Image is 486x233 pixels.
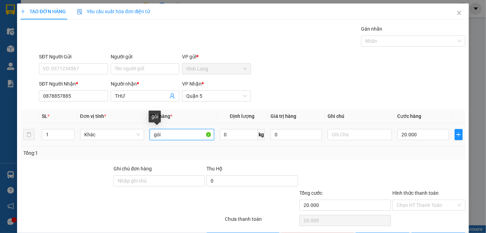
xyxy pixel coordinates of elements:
span: Thu Hộ [206,166,222,171]
th: Ghi chú [325,110,395,123]
button: delete [23,129,34,140]
span: kg [258,129,265,140]
span: plus [455,132,463,137]
span: Yêu cầu xuất hóa đơn điện tử [77,9,150,14]
div: 0792166851 [45,23,101,32]
input: VD: Bàn, Ghế [150,129,214,140]
button: plus [455,129,463,140]
input: Ghi chú đơn hàng [113,175,205,186]
span: Khác [84,129,140,140]
span: Vĩnh Long [186,64,246,74]
div: Người gửi [111,53,179,61]
span: SL [42,113,47,119]
span: Quận 5 [186,91,246,101]
div: SĐT Người Nhận [39,80,108,88]
div: thúy [45,14,101,23]
div: Vĩnh Long [6,6,40,23]
span: Đơn vị tính [80,113,106,119]
input: Ghi Chú [328,129,392,140]
div: gói [149,111,161,122]
div: SĐT Người Gửi [39,53,108,61]
span: Nhận: [45,7,62,14]
span: Định lượng [230,113,254,119]
label: Gán nhãn [361,26,382,32]
span: plus [21,9,25,14]
div: Quận 5 [45,6,101,14]
span: VP Nhận [182,81,202,87]
span: Cước hàng [398,113,422,119]
span: close [456,10,462,16]
span: Gửi: [6,7,17,14]
button: Close [449,3,469,23]
span: Tên hàng [150,113,172,119]
span: Giá trị hàng [271,113,296,119]
img: icon [77,9,83,15]
span: TẠO ĐƠN HÀNG [21,9,66,14]
div: Chưa thanh toán [225,215,299,227]
label: Ghi chú đơn hàng [113,166,152,171]
div: 30.000 [5,37,41,52]
span: Tổng cước [299,190,322,196]
div: Tổng: 1 [23,149,188,157]
div: Người nhận [111,80,179,88]
span: user-add [170,93,175,99]
label: Hình thức thanh toán [392,190,439,196]
span: Thu tiền rồi : [5,37,38,44]
div: VP gửi [182,53,251,61]
input: 0 [271,129,322,140]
